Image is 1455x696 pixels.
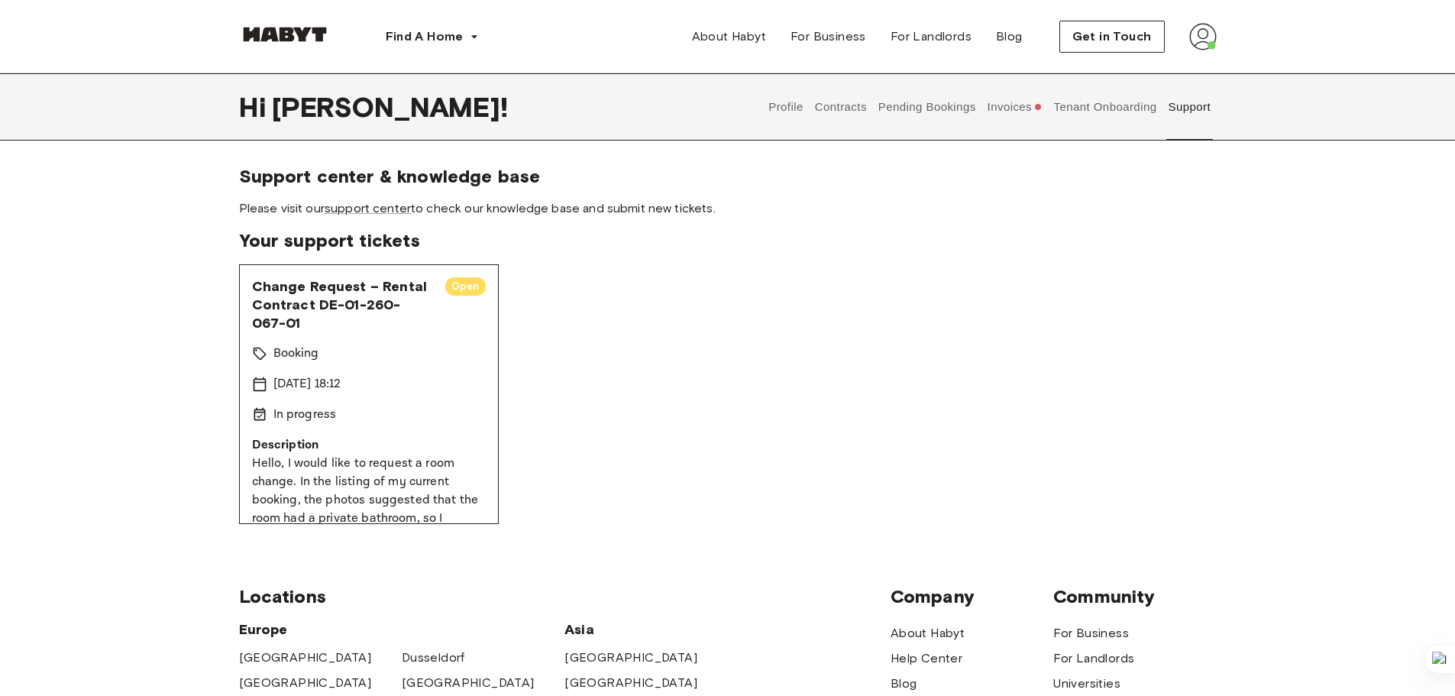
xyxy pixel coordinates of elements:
a: Dusseldorf [402,649,465,667]
span: For Landlords [891,28,972,46]
p: In progress [273,406,337,424]
p: Hello, I would like to request a room change. In the listing of my current booking, the photos su... [252,455,486,656]
button: Support [1166,73,1213,141]
span: Open [445,279,486,294]
p: Booking [273,345,319,363]
p: [DATE] 18:12 [273,375,341,393]
a: [GEOGRAPHIC_DATA] [402,674,535,692]
a: Help Center [891,649,962,668]
span: Find A Home [386,28,464,46]
span: For Business [791,28,866,46]
span: Europe [239,620,565,639]
a: For Business [778,21,878,52]
button: Pending Bookings [876,73,978,141]
a: About Habyt [891,624,965,643]
a: Blog [984,21,1035,52]
span: [PERSON_NAME] ! [272,91,508,123]
span: About Habyt [692,28,766,46]
a: support center [325,201,411,215]
button: Profile [767,73,806,141]
img: Habyt [239,27,331,42]
a: For Business [1053,624,1129,643]
a: [GEOGRAPHIC_DATA] [239,674,372,692]
button: Contracts [813,73,868,141]
span: Your support tickets [239,229,1217,252]
a: [GEOGRAPHIC_DATA] [239,649,372,667]
a: For Landlords [878,21,984,52]
a: [GEOGRAPHIC_DATA] [564,649,697,667]
span: Company [891,585,1053,608]
a: [GEOGRAPHIC_DATA] [564,674,697,692]
span: Support center & knowledge base [239,165,1217,188]
button: Find A Home [373,21,491,52]
div: user profile tabs [763,73,1217,141]
span: Asia [564,620,727,639]
span: Change Request – Rental Contract DE-01-260-067-01 [252,277,433,332]
img: avatar [1189,23,1217,50]
span: Get in Touch [1072,28,1152,46]
a: Universities [1053,675,1120,693]
span: Community [1053,585,1216,608]
p: Description [252,436,486,455]
span: Blog [996,28,1023,46]
a: Blog [891,675,917,693]
button: Get in Touch [1059,21,1165,53]
a: About Habyt [680,21,778,52]
button: Invoices [985,73,1044,141]
span: Please visit our to check our knowledge base and submit new tickets. [239,200,1217,217]
button: Tenant Onboarding [1052,73,1159,141]
a: For Landlords [1053,649,1134,668]
span: Locations [239,585,891,608]
span: Hi [239,91,272,123]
